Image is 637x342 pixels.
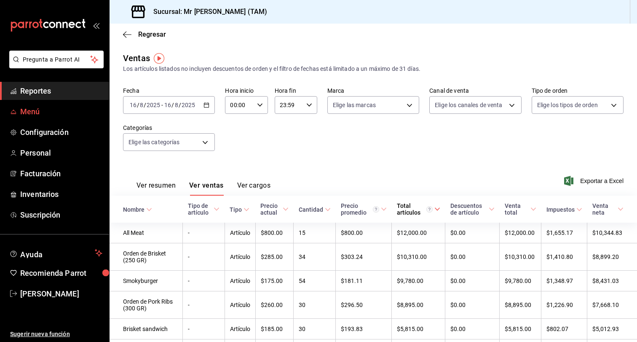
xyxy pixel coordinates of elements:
td: $1,226.90 [541,291,587,319]
span: / [137,102,139,108]
div: Tipo de artículo [188,202,212,216]
input: -- [139,102,144,108]
button: Ver ventas [189,181,224,196]
td: $12,000.00 [500,223,541,243]
button: Ver resumen [136,181,176,196]
td: Orden de Brisket (250 GR) [110,243,183,271]
td: Artículo [225,271,255,291]
td: $0.00 [445,243,500,271]
button: Exportar a Excel [566,176,624,186]
td: - [183,319,225,339]
td: $8,895.00 [500,291,541,319]
td: Artículo [225,291,255,319]
div: Precio actual [260,202,281,216]
td: $10,310.00 [500,243,541,271]
span: Ayuda [20,248,91,258]
span: Total artículos [397,202,440,216]
td: 15 [294,223,336,243]
div: Venta total [505,202,529,216]
td: Smokyburger [110,271,183,291]
div: Precio promedio [341,202,379,216]
img: Tooltip marker [154,53,164,64]
td: $9,780.00 [500,271,541,291]
td: $285.00 [255,243,293,271]
input: -- [174,102,179,108]
td: $185.00 [255,319,293,339]
td: 30 [294,319,336,339]
label: Tipo de orden [532,88,624,94]
span: Venta neta [592,202,624,216]
h3: Sucursal: Mr [PERSON_NAME] (TAM) [147,7,267,17]
input: ---- [146,102,161,108]
td: Orden de Pork Ribs (300 GR) [110,291,183,319]
label: Hora inicio [225,88,268,94]
span: Menú [20,106,102,117]
span: Inventarios [20,189,102,200]
span: Tipo de artículo [188,202,220,216]
td: $8,895.00 [392,291,445,319]
span: Regresar [138,30,166,38]
td: $0.00 [445,291,500,319]
td: $800.00 [336,223,392,243]
span: / [179,102,181,108]
button: Pregunta a Parrot AI [9,51,104,68]
svg: El total artículos considera cambios de precios en los artículos así como costos adicionales por ... [426,206,433,213]
button: open_drawer_menu [93,22,99,29]
div: Venta neta [592,202,616,216]
td: $800.00 [255,223,293,243]
td: - [183,243,225,271]
td: Artículo [225,223,255,243]
td: $303.24 [336,243,392,271]
input: ---- [181,102,195,108]
span: Cantidad [299,206,331,213]
td: $0.00 [445,319,500,339]
span: Descuentos de artículo [450,202,495,216]
span: Impuestos [546,206,582,213]
span: Precio promedio [341,202,387,216]
button: Regresar [123,30,166,38]
span: - [161,102,163,108]
label: Categorías [123,125,215,131]
span: Venta total [505,202,536,216]
td: $1,348.97 [541,271,587,291]
label: Fecha [123,88,215,94]
td: $7,668.10 [587,291,637,319]
span: Sugerir nueva función [10,330,102,339]
td: $12,000.00 [392,223,445,243]
td: $8,431.03 [587,271,637,291]
td: $181.11 [336,271,392,291]
div: Impuestos [546,206,575,213]
td: 34 [294,243,336,271]
td: 54 [294,271,336,291]
label: Hora fin [275,88,317,94]
td: $0.00 [445,271,500,291]
div: Cantidad [299,206,323,213]
div: navigation tabs [136,181,270,196]
td: $10,310.00 [392,243,445,271]
span: Configuración [20,127,102,138]
td: $5,012.93 [587,319,637,339]
td: Artículo [225,243,255,271]
span: Facturación [20,168,102,179]
span: Personal [20,147,102,159]
div: Tipo [230,206,242,213]
span: / [144,102,146,108]
td: - [183,291,225,319]
input: -- [129,102,137,108]
span: Elige las categorías [128,138,180,146]
td: $5,815.00 [392,319,445,339]
td: $175.00 [255,271,293,291]
svg: Precio promedio = Total artículos / cantidad [373,206,379,213]
span: Tipo [230,206,249,213]
td: 30 [294,291,336,319]
span: Nombre [123,206,152,213]
td: $296.50 [336,291,392,319]
td: $0.00 [445,223,500,243]
td: Brisket sandwich [110,319,183,339]
div: Descuentos de artículo [450,202,487,216]
input: -- [164,102,171,108]
td: $8,899.20 [587,243,637,271]
span: Suscripción [20,209,102,221]
a: Pregunta a Parrot AI [6,61,104,70]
